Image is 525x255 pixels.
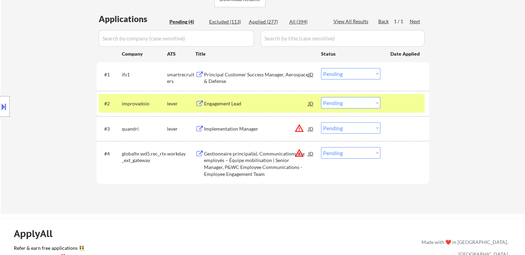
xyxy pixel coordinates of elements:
[122,71,167,78] div: ifs1
[122,150,167,164] div: globalhr.wd5.rec_rtx_ext_gateway
[167,100,195,107] div: lever
[195,50,314,57] div: Title
[14,228,60,239] div: ApplyAll
[167,71,195,85] div: smartrecruiters
[167,150,195,157] div: workday
[378,18,389,25] div: Back
[261,30,425,47] input: Search by title (case sensitive)
[249,18,283,25] div: Applied (277)
[308,147,314,160] div: JD
[167,125,195,132] div: lever
[410,18,421,25] div: Next
[204,71,308,85] div: Principal Customer Success Manager, Aerospace & Defense
[99,15,167,23] div: Applications
[321,47,380,60] div: Status
[294,148,304,158] button: warning_amber
[308,122,314,135] div: JD
[167,50,195,57] div: ATS
[294,123,304,133] button: warning_amber
[204,150,308,177] div: Gestionnaire principal(e), Communications aux employés – Équipe mobilisation | Senior Manager, P&...
[209,18,244,25] div: Excluded (113)
[308,68,314,81] div: JD
[390,50,421,57] div: Date Applied
[204,125,308,132] div: Implementation Manager
[308,97,314,110] div: JD
[122,125,167,132] div: quandri
[122,100,167,107] div: improvadoio
[394,18,410,25] div: 1 / 1
[204,100,308,107] div: Engagement Lead
[99,30,254,47] input: Search by company (case sensitive)
[289,18,324,25] div: All (394)
[169,18,204,25] div: Pending (4)
[333,18,370,25] div: View All Results
[122,50,167,57] div: Company
[14,246,277,253] a: Refer & earn free applications 👯‍♀️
